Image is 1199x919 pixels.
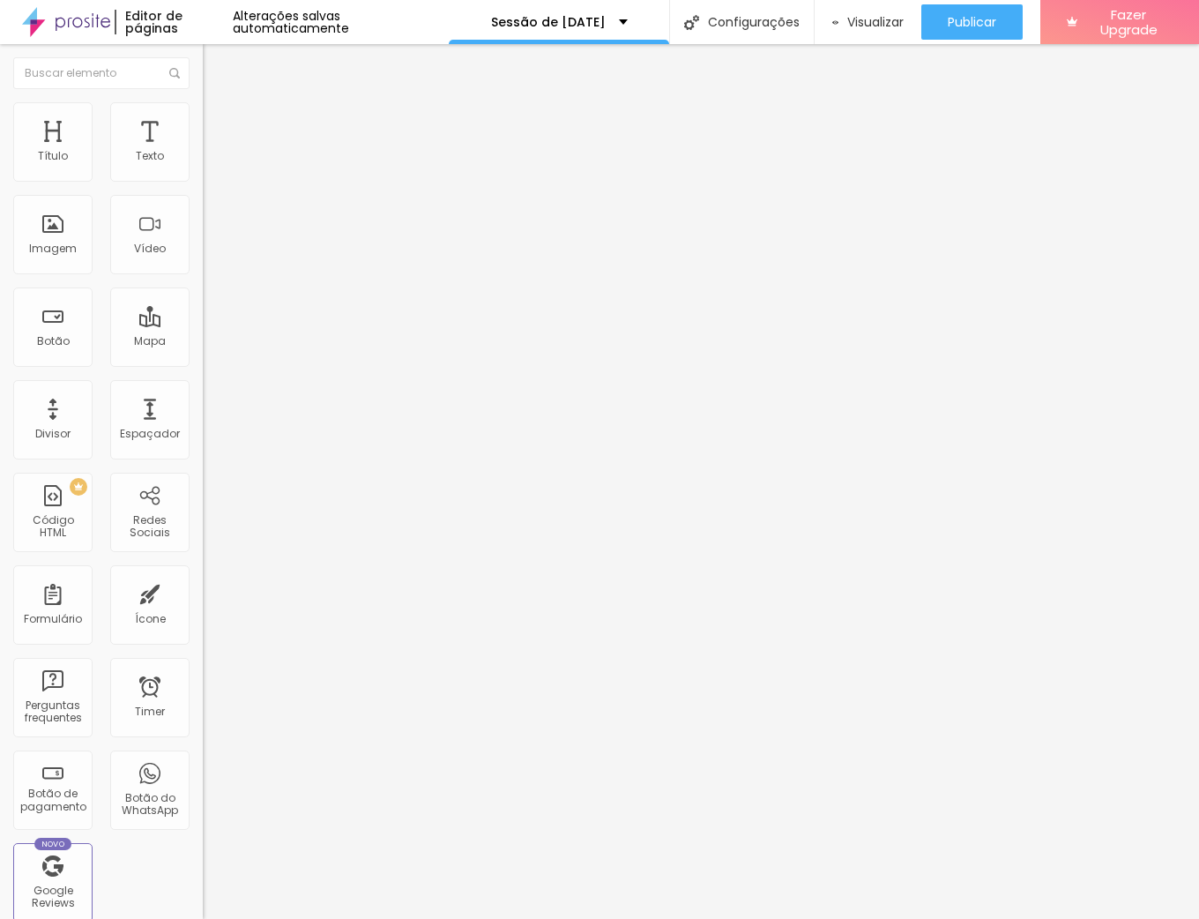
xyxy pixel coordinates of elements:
p: Sessão de [DATE] [491,16,606,28]
div: Espaçador [120,428,180,440]
div: Ícone [135,613,166,625]
div: Botão de pagamento [18,788,87,813]
div: Perguntas frequentes [18,699,87,725]
div: Novo [34,838,72,850]
div: Divisor [35,428,71,440]
img: Icone [169,68,180,78]
span: Publicar [948,15,996,29]
div: Imagem [29,243,77,255]
div: Google Reviews [18,885,87,910]
div: Título [38,150,68,162]
div: Código HTML [18,514,87,540]
div: Timer [135,706,165,718]
img: view-1.svg [832,15,838,30]
div: Botão do WhatsApp [115,792,184,818]
span: Fazer Upgrade [1084,7,1173,38]
div: Formulário [24,613,82,625]
iframe: Editor [203,44,1199,919]
div: Vídeo [134,243,166,255]
div: Botão [37,335,70,347]
div: Redes Sociais [115,514,184,540]
div: Texto [136,150,164,162]
img: Icone [684,15,699,30]
button: Publicar [921,4,1023,40]
input: Buscar elemento [13,57,190,89]
div: Editor de páginas [115,10,234,34]
button: Visualizar [815,4,920,40]
span: Visualizar [847,15,904,29]
div: Mapa [134,335,166,347]
div: Alterações salvas automaticamente [233,10,449,34]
